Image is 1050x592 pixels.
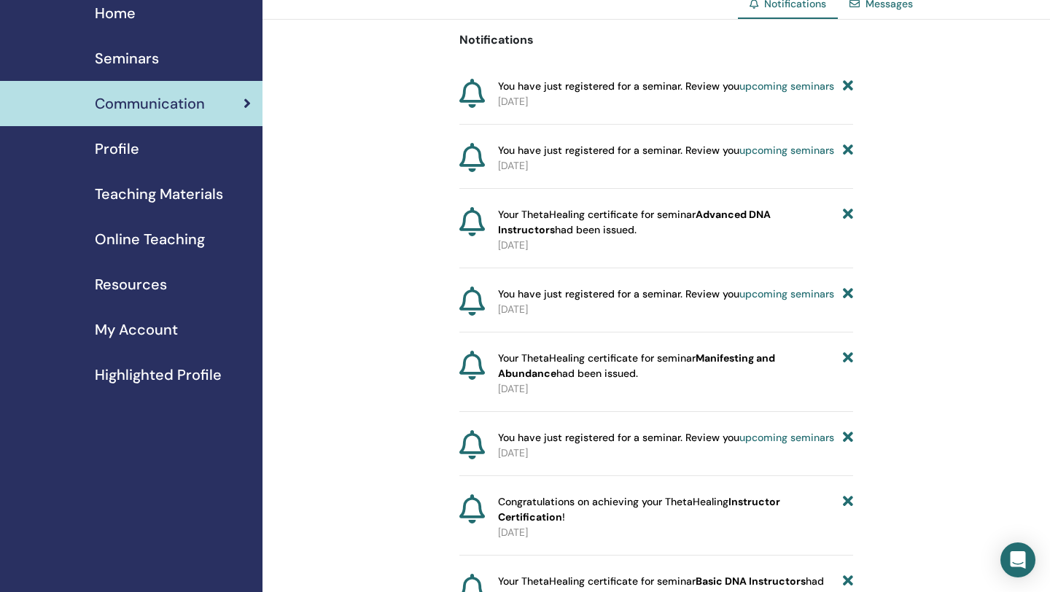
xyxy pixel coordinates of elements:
b: Basic DNA Instructors [696,575,806,588]
div: Open Intercom Messenger [1000,542,1035,577]
span: Resources [95,273,167,295]
span: Home [95,2,136,24]
span: Highlighted Profile [95,364,222,386]
span: Congratulations on achieving your ThetaHealing ! [498,494,843,525]
span: My Account [95,319,178,340]
a: upcoming seminars [739,144,834,157]
span: Seminars [95,47,159,69]
span: Profile [95,138,139,160]
span: Your ThetaHealing certificate for seminar had been issued. [498,351,843,381]
a: upcoming seminars [739,431,834,444]
a: upcoming seminars [739,287,834,300]
p: [DATE] [498,238,853,253]
p: Notifications [459,31,853,49]
p: [DATE] [498,302,853,317]
p: [DATE] [498,94,853,109]
span: You have just registered for a seminar. Review you [498,79,834,94]
p: [DATE] [498,381,853,397]
p: [DATE] [498,445,853,461]
span: You have just registered for a seminar. Review you [498,143,834,158]
span: Communication [95,93,205,114]
span: Online Teaching [95,228,205,250]
span: Teaching Materials [95,183,223,205]
span: You have just registered for a seminar. Review you [498,287,834,302]
span: Your ThetaHealing certificate for seminar had been issued. [498,207,843,238]
span: You have just registered for a seminar. Review you [498,430,834,445]
p: [DATE] [498,158,853,174]
p: [DATE] [498,525,853,540]
a: upcoming seminars [739,79,834,93]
